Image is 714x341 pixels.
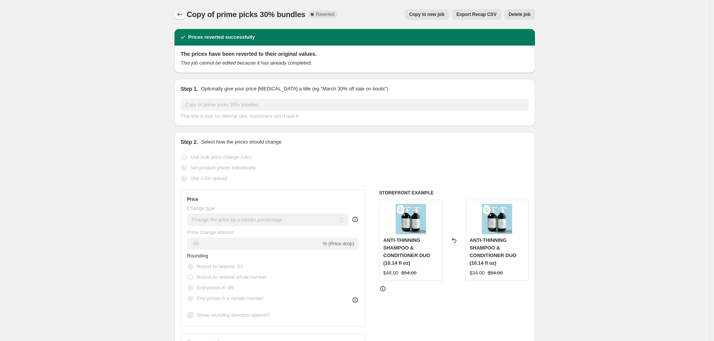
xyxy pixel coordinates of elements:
[190,154,251,160] span: Use bulk price change rules
[181,50,529,58] h2: The prices have been reverted to their original values.
[316,11,335,17] span: Reverted
[504,9,535,20] button: Delete job
[488,270,503,276] span: $54.00
[409,11,445,17] span: Copy to new job
[396,204,426,234] img: BB_2025_HG_Duo_300ml_MOCRA_BeautyAwards-ThinHair_80x.jpg
[187,196,198,202] h3: Price
[197,295,264,301] span: End prices in a certain number
[201,85,388,93] p: Optionally give your price [MEDICAL_DATA] a title (eg "March 30% off sale on boots")
[188,33,255,41] h2: Prices reverted successfully
[405,9,449,20] button: Copy to new job
[383,270,398,276] span: $48.00
[190,165,256,170] span: Set product prices individually
[470,270,485,276] span: $34.00
[351,216,359,223] div: help
[197,312,270,318] span: Show rounding direction options?
[187,10,305,19] span: Copy of prime picks 30% bundles
[197,264,243,269] span: Round to nearest .01
[181,113,298,119] span: This title is just for internal use, customers won't see it
[175,9,185,20] button: Price change jobs
[197,285,234,290] span: End prices in .99
[322,241,354,246] span: % (Price drop)
[452,9,501,20] button: Export Recap CSV
[201,138,282,146] p: Select how the prices should change
[456,11,496,17] span: Export Recap CSV
[181,85,198,93] h2: Step 1.
[187,229,234,235] span: Price change amount
[482,204,512,234] img: BB_2025_HG_Duo_300ml_MOCRA_BeautyAwards-ThinHair_80x.jpg
[379,190,529,196] h6: STOREFRONT EXAMPLE
[187,253,208,259] span: Rounding
[470,237,517,266] span: ANTI-THINNING SHAMPOO & CONDITIONER DUO (10.14 fl oz)
[187,205,215,211] span: Change type
[181,60,312,66] i: This job cannot be edited because it has already completed.
[383,237,430,266] span: ANTI-THINNING SHAMPOO & CONDITIONER DUO (10.14 fl oz)
[197,274,267,280] span: Round to nearest whole number
[509,11,530,17] span: Delete job
[401,270,417,276] span: $54.00
[181,99,529,111] input: 30% off holiday sale
[181,138,198,146] h2: Step 2.
[190,175,227,181] span: Use CSV upload
[187,238,321,250] input: -15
